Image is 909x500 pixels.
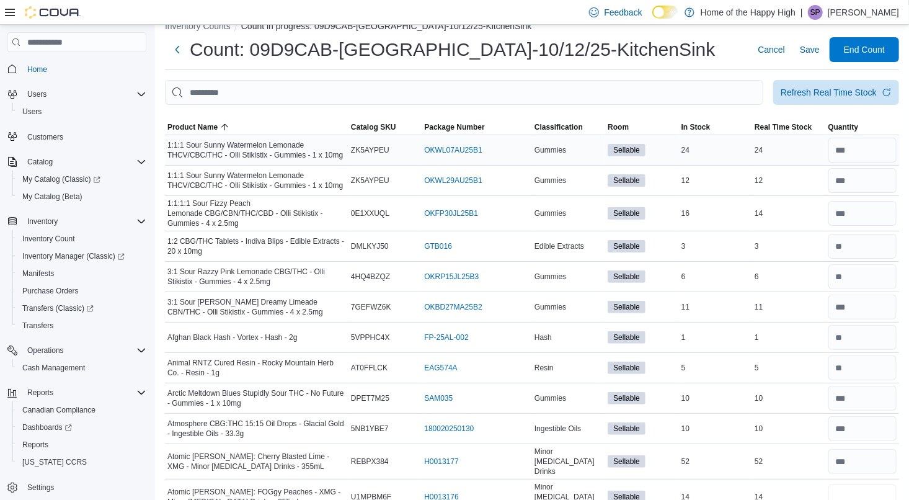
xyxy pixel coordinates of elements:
[534,145,566,155] span: Gummies
[422,120,532,135] button: Package Number
[534,333,552,342] span: Hash
[351,457,389,467] span: REBPX384
[351,122,396,132] span: Catalog SKU
[27,89,47,99] span: Users
[17,318,58,333] a: Transfers
[167,333,297,342] span: Afghan Black Hash - Vortex - Hash - 2g
[424,176,482,185] a: OKWL29AU25B1
[17,249,146,264] span: Inventory Manager (Classic)
[613,241,640,252] span: Sellable
[22,385,58,400] button: Reports
[17,266,146,281] span: Manifests
[608,392,645,404] span: Sellable
[608,122,629,132] span: Room
[17,420,146,435] span: Dashboards
[22,107,42,117] span: Users
[701,5,796,20] p: Home of the Happy High
[22,129,146,145] span: Customers
[22,174,100,184] span: My Catalog (Classic)
[167,358,346,378] span: Animal RNTZ Cured Resin - Rocky Mountain Herb Co. - Resin - 1g
[165,80,763,105] input: This is a search bar. After typing your query, hit enter to filter the results lower in the page.
[12,436,151,453] button: Reports
[27,217,58,226] span: Inventory
[22,286,79,296] span: Purchase Orders
[810,5,820,20] span: SP
[795,37,825,62] button: Save
[424,122,484,132] span: Package Number
[17,403,146,417] span: Canadian Compliance
[679,173,752,188] div: 12
[424,241,452,251] a: GTB016
[167,122,218,132] span: Product Name
[22,321,53,331] span: Transfers
[22,480,146,495] span: Settings
[165,37,190,62] button: Next
[534,363,554,373] span: Resin
[773,80,899,105] button: Refresh Real Time Stock
[679,300,752,315] div: 11
[17,360,90,375] a: Cash Management
[752,330,825,345] div: 1
[22,214,63,229] button: Inventory
[604,6,642,19] span: Feedback
[613,145,640,156] span: Sellable
[22,62,52,77] a: Home
[2,153,151,171] button: Catalog
[828,5,899,20] p: [PERSON_NAME]
[534,393,566,403] span: Gummies
[17,189,146,204] span: My Catalog (Beta)
[17,249,130,264] a: Inventory Manager (Classic)
[12,265,151,282] button: Manifests
[613,208,640,219] span: Sellable
[752,300,825,315] div: 11
[17,104,47,119] a: Users
[17,283,84,298] a: Purchase Orders
[755,122,812,132] span: Real Time Stock
[22,440,48,450] span: Reports
[22,480,59,495] a: Settings
[613,393,640,404] span: Sellable
[752,391,825,406] div: 10
[2,128,151,146] button: Customers
[613,362,640,373] span: Sellable
[165,20,899,35] nav: An example of EuiBreadcrumbs
[351,302,391,312] span: 7GEFWZ6K
[679,360,752,375] div: 5
[2,86,151,103] button: Users
[22,343,146,358] span: Operations
[22,269,54,279] span: Manifests
[679,120,752,135] button: In Stock
[351,363,388,373] span: AT0FFLCK
[534,447,603,476] span: Minor [MEDICAL_DATA] Drinks
[2,384,151,401] button: Reports
[17,360,146,375] span: Cash Management
[22,154,146,169] span: Catalog
[17,172,105,187] a: My Catalog (Classic)
[27,483,54,493] span: Settings
[12,300,151,317] a: Transfers (Classic)
[25,6,81,19] img: Cova
[608,455,645,468] span: Sellable
[167,297,346,317] span: 3:1 Sour [PERSON_NAME] Dreamy Limeade CBN/THC - Olli Stikistix - Gummies - 4 x 2.5mg
[348,120,422,135] button: Catalog SKU
[844,43,885,56] span: End Count
[752,143,825,158] div: 24
[17,437,53,452] a: Reports
[613,271,640,282] span: Sellable
[679,391,752,406] div: 10
[190,37,716,62] h1: Count: 09D9CAB-[GEOGRAPHIC_DATA]-10/12/25-KitchenSink
[12,419,151,436] a: Dashboards
[12,282,151,300] button: Purchase Orders
[17,231,80,246] a: Inventory Count
[17,172,146,187] span: My Catalog (Classic)
[12,401,151,419] button: Canadian Compliance
[608,422,645,435] span: Sellable
[532,120,605,135] button: Classification
[424,145,482,155] a: OKWL07AU25B1
[27,132,63,142] span: Customers
[351,272,390,282] span: 4HQ4BZQZ
[17,283,146,298] span: Purchase Orders
[351,333,390,342] span: 5VPPHC4X
[167,419,346,439] span: Atmosphere CBG:THC 15:15 Oil Drops - Glacial Gold - Ingestible Oils - 33.3g
[17,455,146,470] span: Washington CCRS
